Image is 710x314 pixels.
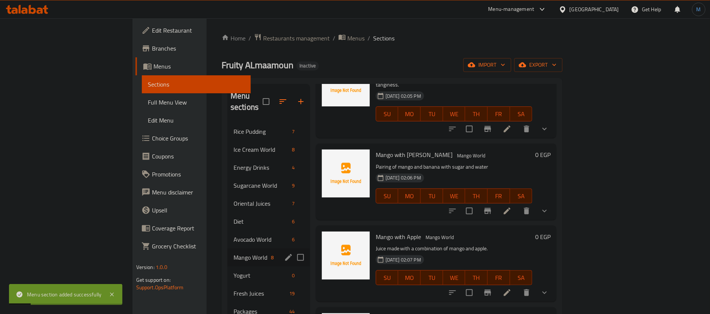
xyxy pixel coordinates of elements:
img: Mango with Apple [322,232,370,280]
button: edit [283,252,294,263]
span: Inactive [296,63,319,69]
span: Edit Restaurant [152,26,245,35]
button: TU [421,106,443,121]
div: Menu-management [488,5,534,14]
button: WE [443,270,466,285]
span: 0 [289,272,298,279]
span: Coverage Report [152,224,245,233]
button: delete [518,202,536,220]
button: TH [465,188,488,203]
span: TU [424,191,440,202]
span: Ice Cream World [234,145,289,154]
a: Coupons [135,147,251,165]
h6: 0 EGP [535,150,551,160]
span: 7 [289,200,298,207]
a: Grocery Checklist [135,237,251,255]
span: 6 [289,236,298,243]
span: SU [379,191,396,202]
span: Version: [136,262,155,272]
span: 1.0.0 [156,262,167,272]
span: M [697,5,701,13]
nav: breadcrumb [222,33,563,43]
span: Select to update [461,121,477,137]
button: FR [488,270,510,285]
a: Coverage Report [135,219,251,237]
span: Full Menu View [148,98,245,107]
span: Mango World [234,253,268,262]
span: Avocado World [234,235,289,244]
div: items [289,271,298,280]
button: WE [443,188,466,203]
span: Select to update [461,203,477,219]
span: FR [491,272,507,283]
span: Mango with [PERSON_NAME] [376,149,453,160]
span: Sections [148,80,245,89]
span: TH [468,191,485,202]
span: Mango World [423,233,457,242]
span: SU [379,109,396,120]
a: Edit menu item [503,124,512,133]
li: / [333,34,335,43]
span: import [469,60,505,70]
div: Avocado World6 [228,230,310,248]
span: 19 [286,290,298,297]
div: items [289,217,298,226]
div: Fresh Juices [234,289,287,298]
button: WE [443,106,466,121]
button: MO [398,270,421,285]
div: Yogurt0 [228,266,310,284]
div: Fresh Juices19 [228,284,310,302]
svg: Show Choices [540,288,549,297]
a: Menus [135,57,251,75]
span: Upsell [152,206,245,215]
button: SA [510,188,533,203]
div: Diet [234,217,289,226]
span: Sections [373,34,394,43]
button: TU [421,270,443,285]
button: SA [510,270,533,285]
span: Energy Drinks [234,163,289,172]
span: TU [424,109,440,120]
div: Ice Cream World8 [228,141,310,158]
button: delete [518,284,536,302]
p: Pairing of mango and banana with sugar and water [376,162,533,172]
a: Branches [135,39,251,57]
span: Sugarcane World [234,181,289,190]
span: Branches [152,44,245,53]
span: Menus [347,34,365,43]
button: TH [465,270,488,285]
a: Full Menu View [142,93,251,111]
button: FR [488,188,510,203]
button: sort-choices [444,202,461,220]
p: Juice made with a combination of mango and apple. [376,244,533,253]
button: export [514,58,563,72]
a: Menu disclaimer [135,183,251,201]
span: Oriental Juices [234,199,289,208]
button: Branch-specific-item [479,202,497,220]
div: items [289,181,298,190]
a: Restaurants management [254,33,330,43]
div: items [289,163,298,172]
div: Mango World [423,233,457,242]
a: Support.OpsPlatform [136,283,184,292]
div: [GEOGRAPHIC_DATA] [570,5,619,13]
span: 9 [289,182,298,189]
a: Sections [142,75,251,93]
div: Inactive [296,61,319,70]
div: Mango World8edit [228,248,310,266]
div: Mango World [454,151,489,160]
span: Restaurants management [263,34,330,43]
span: Edit Menu [148,116,245,125]
button: SU [376,270,399,285]
div: Menu section added successfully [27,290,101,299]
span: WE [446,272,463,283]
span: Menus [153,62,245,71]
button: Branch-specific-item [479,284,497,302]
button: import [463,58,511,72]
span: FR [491,191,507,202]
div: Yogurt [234,271,289,280]
a: Upsell [135,201,251,219]
button: FR [488,106,510,121]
